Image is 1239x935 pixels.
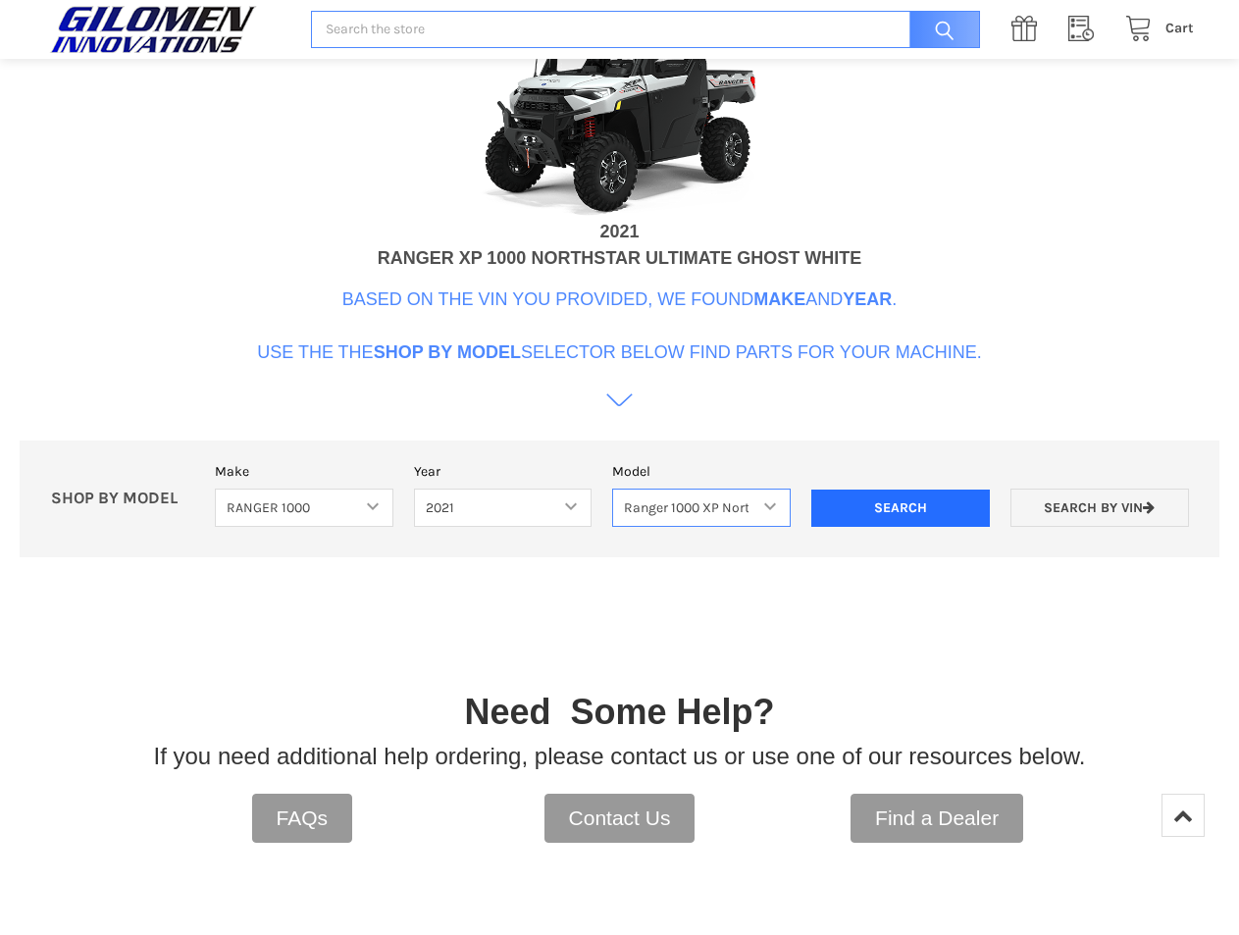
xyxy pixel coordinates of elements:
[311,11,979,49] input: Search the store
[1114,17,1194,41] a: Cart
[414,461,593,482] label: Year
[851,794,1023,843] a: Find a Dealer
[900,11,980,49] input: Search
[378,245,862,272] div: RANGER XP 1000 NORTHSTAR ULTIMATE GHOST WHITE
[1162,794,1205,837] a: Top of Page
[599,219,639,245] div: 2021
[45,5,290,54] a: GILOMEN INNOVATIONS
[811,490,990,527] input: Search
[544,794,696,843] a: Contact Us
[154,739,1086,774] p: If you need additional help ordering, please contact us or use one of our resources below.
[1010,489,1189,527] a: Search by VIN
[843,289,892,309] b: Year
[374,342,521,362] b: Shop By Model
[45,5,261,54] img: GILOMEN INNOVATIONS
[40,489,205,509] p: SHOP BY MODEL
[753,289,805,309] b: Make
[257,286,982,366] p: Based on the VIN you provided, we found and . Use the the selector below find parts for your mach...
[612,461,791,482] label: Model
[1165,20,1194,36] span: Cart
[252,794,353,843] a: FAQs
[215,461,393,482] label: Make
[464,686,774,739] p: Need Some Help?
